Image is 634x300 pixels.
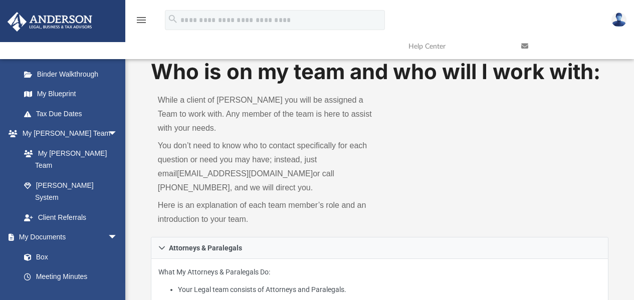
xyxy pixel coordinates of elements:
a: Meeting Minutes [14,267,128,287]
span: arrow_drop_down [108,227,128,248]
a: [EMAIL_ADDRESS][DOMAIN_NAME] [177,169,313,178]
i: search [167,14,178,25]
li: Your Legal team consists of Attorneys and Paralegals. [178,283,601,296]
a: menu [135,19,147,26]
a: Tax Due Dates [14,104,133,124]
i: menu [135,14,147,26]
a: Help Center [401,27,514,66]
p: Here is an explanation of each team member’s role and an introduction to your team. [158,198,373,226]
a: My Documentsarrow_drop_down [7,227,128,247]
p: While a client of [PERSON_NAME] you will be assigned a Team to work with. Any member of the team ... [158,93,373,135]
img: User Pic [611,13,626,27]
p: You don’t need to know who to contact specifically for each question or need you may have; instea... [158,139,373,195]
a: Attorneys & Paralegals [151,237,609,259]
a: My Blueprint [14,84,128,104]
img: Anderson Advisors Platinum Portal [5,12,95,32]
a: My [PERSON_NAME] Team [14,143,123,175]
a: Binder Walkthrough [14,64,133,84]
a: [PERSON_NAME] System [14,175,128,207]
a: Box [14,247,123,267]
h1: Who is on my team and who will I work with: [151,57,609,87]
span: Attorneys & Paralegals [169,244,242,251]
a: Client Referrals [14,207,128,227]
span: arrow_drop_down [108,124,128,144]
a: My [PERSON_NAME] Teamarrow_drop_down [7,124,128,144]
